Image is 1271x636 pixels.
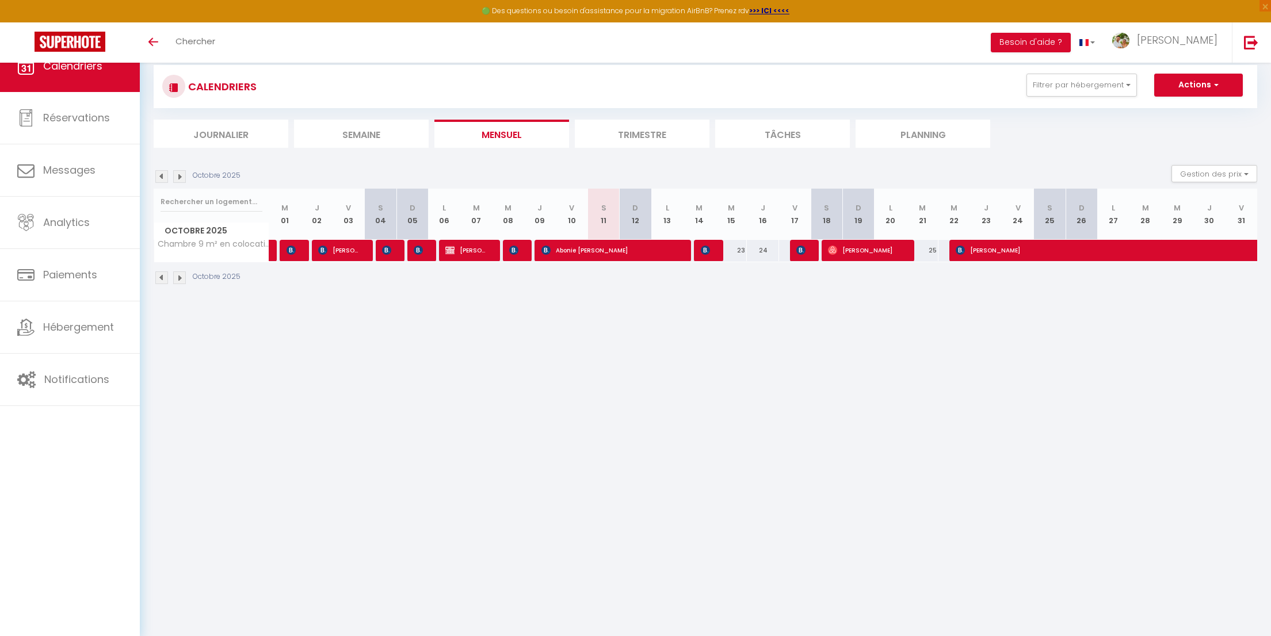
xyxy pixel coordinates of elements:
[43,110,110,125] span: Réservations
[1225,189,1257,240] th: 31
[269,189,301,240] th: 01
[632,202,638,213] abbr: D
[824,202,829,213] abbr: S
[434,120,569,148] li: Mensuel
[43,59,102,73] span: Calendriers
[161,191,262,212] input: Rechercher un logement...
[44,372,109,386] span: Notifications
[537,202,542,213] abbr: J
[396,189,428,240] th: 05
[167,22,224,63] a: Chercher
[315,202,319,213] abbr: J
[294,120,429,148] li: Semaine
[701,239,712,261] span: [PERSON_NAME]-Nhung Vo
[715,240,747,261] div: 23
[154,120,288,148] li: Journalier
[193,271,241,282] p: Octobre 2025
[1034,189,1066,240] th: 25
[984,202,988,213] abbr: J
[620,189,651,240] th: 12
[509,239,520,261] span: [PERSON_NAME]
[1002,189,1033,240] th: 24
[792,202,797,213] abbr: V
[906,189,938,240] th: 21
[828,239,903,261] span: [PERSON_NAME]
[761,202,765,213] abbr: J
[715,120,850,148] li: Tâches
[811,189,842,240] th: 18
[1154,74,1243,97] button: Actions
[696,202,703,213] abbr: M
[473,202,480,213] abbr: M
[970,189,1002,240] th: 23
[460,189,492,240] th: 07
[175,35,215,47] span: Chercher
[779,189,811,240] th: 17
[1066,189,1097,240] th: 26
[1137,33,1217,47] span: [PERSON_NAME]
[919,202,926,213] abbr: M
[333,189,364,240] th: 03
[1207,202,1212,213] abbr: J
[185,74,257,99] h3: CALENDRIERS
[856,120,990,148] li: Planning
[951,202,957,213] abbr: M
[1026,74,1137,97] button: Filtrer par hébergement
[796,239,807,261] span: [PERSON_NAME]
[715,189,747,240] th: 15
[281,202,288,213] abbr: M
[843,189,875,240] th: 19
[43,163,96,177] span: Messages
[569,202,574,213] abbr: V
[889,202,892,213] abbr: L
[1239,202,1244,213] abbr: V
[193,170,241,181] p: Octobre 2025
[749,6,789,16] a: >>> ICI <<<<
[1104,22,1232,63] a: ... [PERSON_NAME]
[1171,165,1257,182] button: Gestion des prix
[35,32,105,52] img: Super Booking
[556,189,587,240] th: 10
[601,202,606,213] abbr: S
[1112,33,1129,48] img: ...
[1174,202,1181,213] abbr: M
[301,189,333,240] th: 02
[1112,202,1115,213] abbr: L
[156,240,271,248] span: Chambre 9 m² en colocation avec 15 m² partagés
[1016,202,1021,213] abbr: V
[442,202,446,213] abbr: L
[378,202,383,213] abbr: S
[382,239,393,261] span: [PERSON_NAME]
[1244,35,1258,49] img: logout
[1142,202,1149,213] abbr: M
[524,189,556,240] th: 09
[492,189,524,240] th: 08
[428,189,460,240] th: 06
[991,33,1071,52] button: Besoin d'aide ?
[318,239,361,261] span: [PERSON_NAME] St Pierre
[541,239,681,261] span: Abonie [PERSON_NAME]
[43,215,90,229] span: Analytics
[747,189,778,240] th: 16
[414,239,425,261] span: [PERSON_NAME]
[43,267,97,282] span: Paiements
[410,202,415,213] abbr: D
[1129,189,1161,240] th: 28
[43,320,114,334] span: Hébergement
[505,202,512,213] abbr: M
[906,240,938,261] div: 25
[651,189,683,240] th: 13
[938,189,970,240] th: 22
[1193,189,1225,240] th: 30
[1098,189,1129,240] th: 27
[287,239,297,261] span: [PERSON_NAME]
[728,202,735,213] abbr: M
[1161,189,1193,240] th: 29
[154,223,269,239] span: Octobre 2025
[346,202,351,213] abbr: V
[875,189,906,240] th: 20
[747,240,778,261] div: 24
[856,202,861,213] abbr: D
[684,189,715,240] th: 14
